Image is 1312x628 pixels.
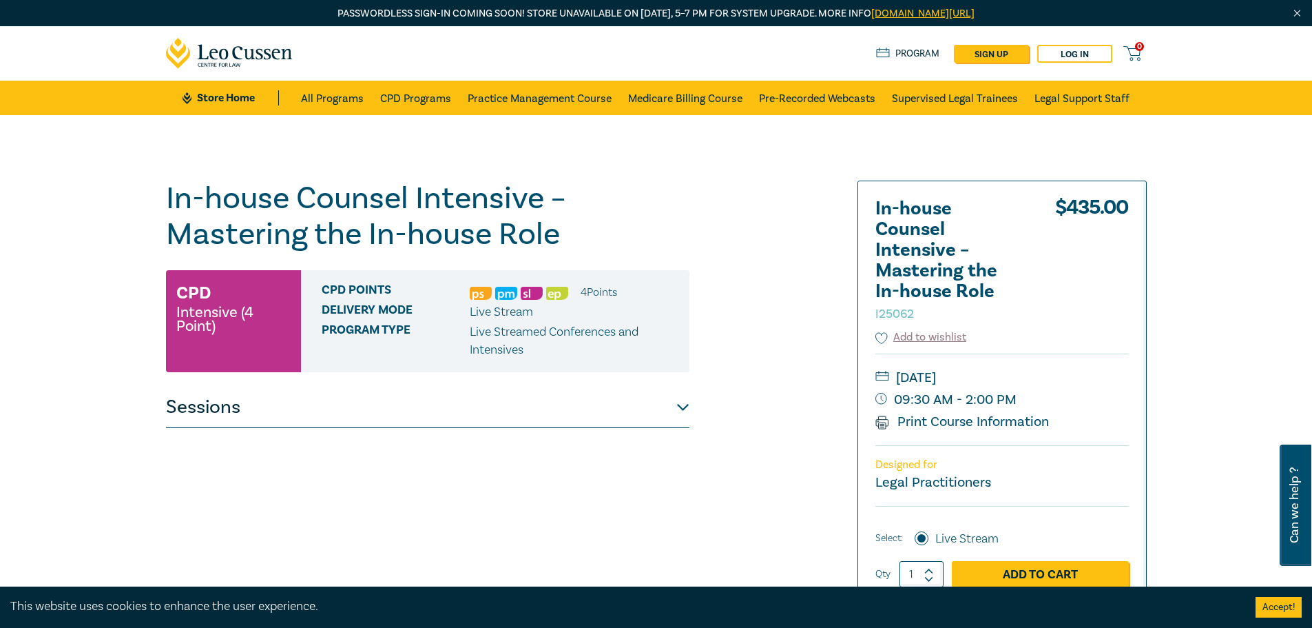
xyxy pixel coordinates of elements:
small: Legal Practitioners [875,474,991,492]
p: Designed for [875,458,1129,472]
span: Program type [322,323,470,359]
h3: CPD [176,281,211,305]
div: $ 435.00 [1055,199,1129,330]
img: Close [1291,8,1303,19]
small: 09:30 AM - 2:00 PM [875,389,1129,411]
button: Add to wishlist [875,330,967,345]
span: 0 [1135,42,1144,51]
a: Legal Support Staff [1034,81,1129,115]
a: Store Home [183,90,278,105]
img: Substantive Law [521,287,543,300]
p: Passwordless sign-in coming soon! Store unavailable on [DATE], 5–7 PM for system upgrade. More info [166,6,1147,21]
span: Select: [875,531,903,546]
a: Add to Cart [952,561,1129,587]
span: Can we help ? [1288,453,1301,558]
a: [DOMAIN_NAME][URL] [871,7,975,20]
a: CPD Programs [380,81,451,115]
a: Medicare Billing Course [628,81,742,115]
label: Qty [875,567,891,582]
input: 1 [899,561,944,587]
a: Print Course Information [875,413,1050,431]
img: Professional Skills [470,287,492,300]
img: Ethics & Professional Responsibility [546,287,568,300]
li: 4 Point s [581,283,617,301]
p: Live Streamed Conferences and Intensives [470,323,679,359]
small: I25062 [875,306,914,322]
a: Practice Management Course [468,81,612,115]
a: Program [876,46,940,61]
span: CPD Points [322,283,470,301]
div: This website uses cookies to enhance the user experience. [10,598,1235,616]
a: sign up [954,45,1029,63]
a: All Programs [301,81,364,115]
a: Supervised Legal Trainees [892,81,1018,115]
span: Live Stream [470,304,533,320]
h1: In-house Counsel Intensive – Mastering the In-house Role [166,181,689,252]
label: Live Stream [935,530,999,548]
small: [DATE] [875,367,1129,389]
a: Pre-Recorded Webcasts [759,81,875,115]
button: Accept cookies [1256,597,1302,618]
a: Log in [1037,45,1112,63]
button: Sessions [166,387,689,428]
span: Delivery Mode [322,303,470,321]
small: Intensive (4 Point) [176,305,291,333]
h2: In-house Counsel Intensive – Mastering the In-house Role [875,199,1027,323]
img: Practice Management & Business Skills [495,287,517,300]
